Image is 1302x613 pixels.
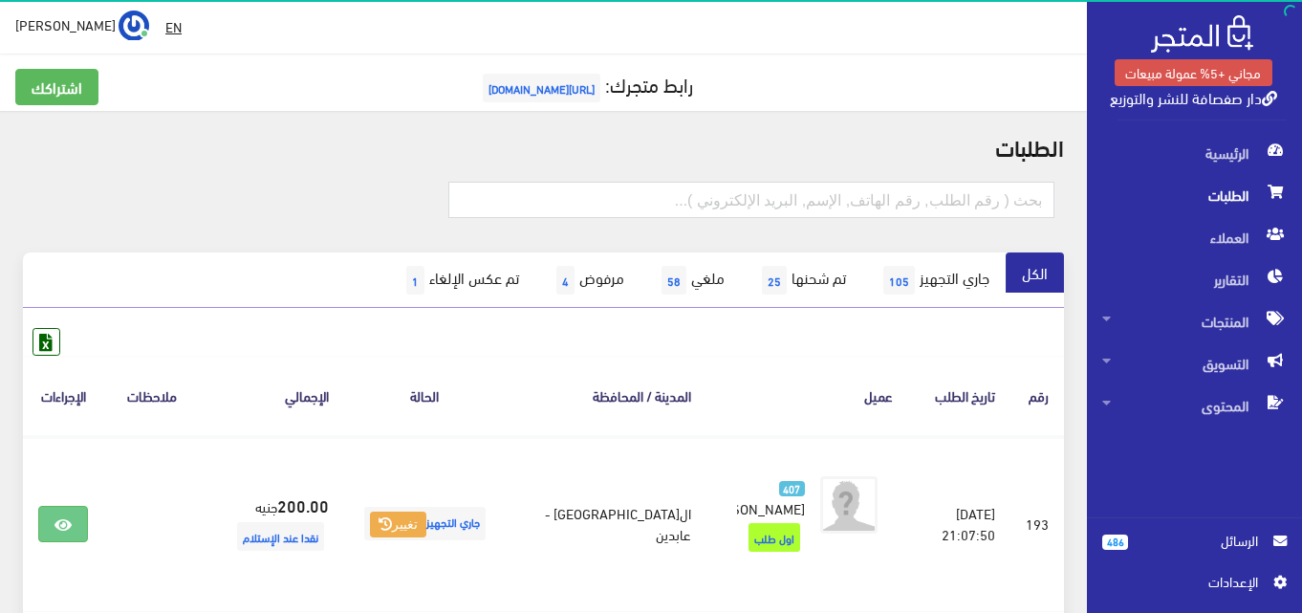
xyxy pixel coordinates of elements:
[883,266,915,295] span: 105
[762,266,787,295] span: 25
[506,356,706,435] th: المدينة / المحافظة
[1102,342,1287,384] span: التسويق
[15,12,116,36] span: [PERSON_NAME]
[344,356,506,435] th: الحالة
[1087,258,1302,300] a: التقارير
[1102,535,1128,550] span: 486
[1102,530,1287,571] a: 486 الرسائل
[119,11,149,41] img: ...
[1010,436,1064,612] td: 193
[1115,59,1272,86] a: مجاني +5% عمولة مبيعات
[448,182,1054,218] input: بحث ( رقم الطلب, رقم الهاتف, الإسم, البريد اﻹلكتروني )...
[741,252,862,308] a: تم شحنها25
[1087,216,1302,258] a: العملاء
[506,436,706,612] td: ال[GEOGRAPHIC_DATA] - عابدين
[862,252,1006,308] a: جاري التجهيز105
[1102,571,1287,602] a: اﻹعدادات
[15,10,149,40] a: ... [PERSON_NAME]
[15,69,98,105] a: اشتراكك
[706,356,908,435] th: عميل
[237,522,324,551] span: نقدا عند الإستلام
[779,481,805,497] span: 407
[535,252,640,308] a: مرفوض4
[1010,356,1064,435] th: رقم
[1102,258,1287,300] span: التقارير
[1087,300,1302,342] a: المنتجات
[370,512,426,538] button: تغيير
[1118,571,1257,592] span: اﻹعدادات
[103,356,200,435] th: ملاحظات
[201,436,344,612] td: جنيه
[201,356,344,435] th: اﻹجمالي
[165,14,182,38] u: EN
[478,66,693,101] a: رابط متجرك:[URL][DOMAIN_NAME]
[277,493,329,517] strong: 200.00
[1151,15,1253,53] img: .
[1102,132,1287,174] span: الرئيسية
[364,507,486,540] span: جاري التجهيز
[662,266,686,295] span: 58
[483,74,600,102] span: [URL][DOMAIN_NAME]
[1110,83,1277,111] a: دار صفصافة للنشر والتوزيع
[820,476,878,534] img: avatar.png
[749,523,800,552] span: اول طلب
[737,476,805,518] a: 407 [PERSON_NAME]
[908,436,1011,612] td: [DATE] 21:07:50
[1102,300,1287,342] span: المنتجات
[406,266,424,295] span: 1
[1102,174,1287,216] span: الطلبات
[556,266,575,295] span: 4
[1087,384,1302,427] a: المحتوى
[1102,384,1287,427] span: المحتوى
[908,356,1011,435] th: تاريخ الطلب
[23,134,1064,159] h2: الطلبات
[1087,174,1302,216] a: الطلبات
[158,10,189,44] a: EN
[23,356,103,435] th: الإجراءات
[1006,252,1064,293] a: الكل
[703,494,805,521] span: [PERSON_NAME]
[385,252,535,308] a: تم عكس الإلغاء1
[1102,216,1287,258] span: العملاء
[1143,530,1258,551] span: الرسائل
[1087,132,1302,174] a: الرئيسية
[640,252,741,308] a: ملغي58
